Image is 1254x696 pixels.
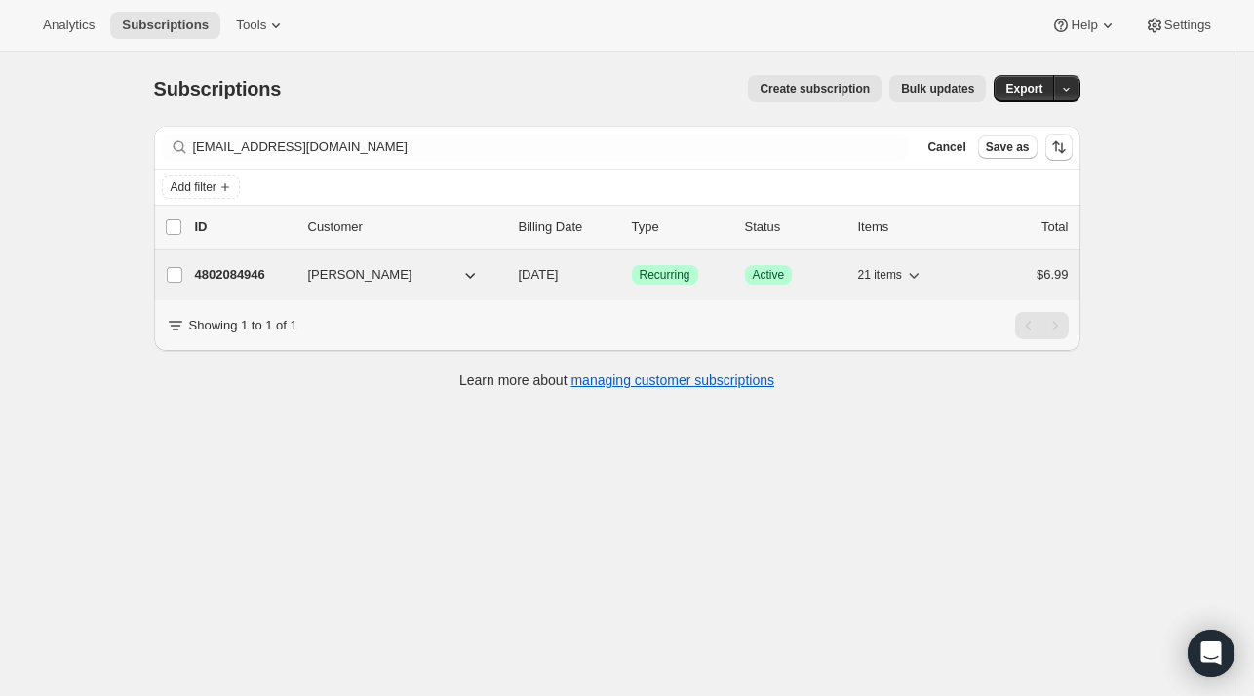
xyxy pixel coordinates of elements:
[224,12,297,39] button: Tools
[1005,81,1042,97] span: Export
[195,217,293,237] p: ID
[195,217,1069,237] div: IDCustomerBilling DateTypeStatusItemsTotal
[927,139,965,155] span: Cancel
[986,139,1030,155] span: Save as
[753,267,785,283] span: Active
[43,18,95,33] span: Analytics
[1071,18,1097,33] span: Help
[1164,18,1211,33] span: Settings
[308,217,503,237] p: Customer
[296,259,491,290] button: [PERSON_NAME]
[1045,134,1073,161] button: Sort the results
[171,179,216,195] span: Add filter
[858,267,902,283] span: 21 items
[195,261,1069,289] div: 4802084946[PERSON_NAME][DATE]SuccessRecurringSuccessActive21 items$6.99
[1015,312,1069,339] nav: Pagination
[640,267,690,283] span: Recurring
[858,261,923,289] button: 21 items
[920,135,973,159] button: Cancel
[632,217,729,237] div: Type
[519,267,559,282] span: [DATE]
[459,370,774,390] p: Learn more about
[889,75,986,102] button: Bulk updates
[1041,217,1068,237] p: Total
[193,134,909,161] input: Filter subscribers
[110,12,220,39] button: Subscriptions
[1039,12,1128,39] button: Help
[1133,12,1223,39] button: Settings
[31,12,106,39] button: Analytics
[994,75,1054,102] button: Export
[570,372,774,388] a: managing customer subscriptions
[1188,630,1234,677] div: Open Intercom Messenger
[519,217,616,237] p: Billing Date
[1037,267,1069,282] span: $6.99
[189,316,297,335] p: Showing 1 to 1 of 1
[858,217,956,237] div: Items
[978,135,1038,159] button: Save as
[901,81,974,97] span: Bulk updates
[760,81,870,97] span: Create subscription
[748,75,882,102] button: Create subscription
[195,265,293,285] p: 4802084946
[745,217,843,237] p: Status
[122,18,209,33] span: Subscriptions
[162,175,240,199] button: Add filter
[154,78,282,99] span: Subscriptions
[236,18,266,33] span: Tools
[308,265,412,285] span: [PERSON_NAME]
